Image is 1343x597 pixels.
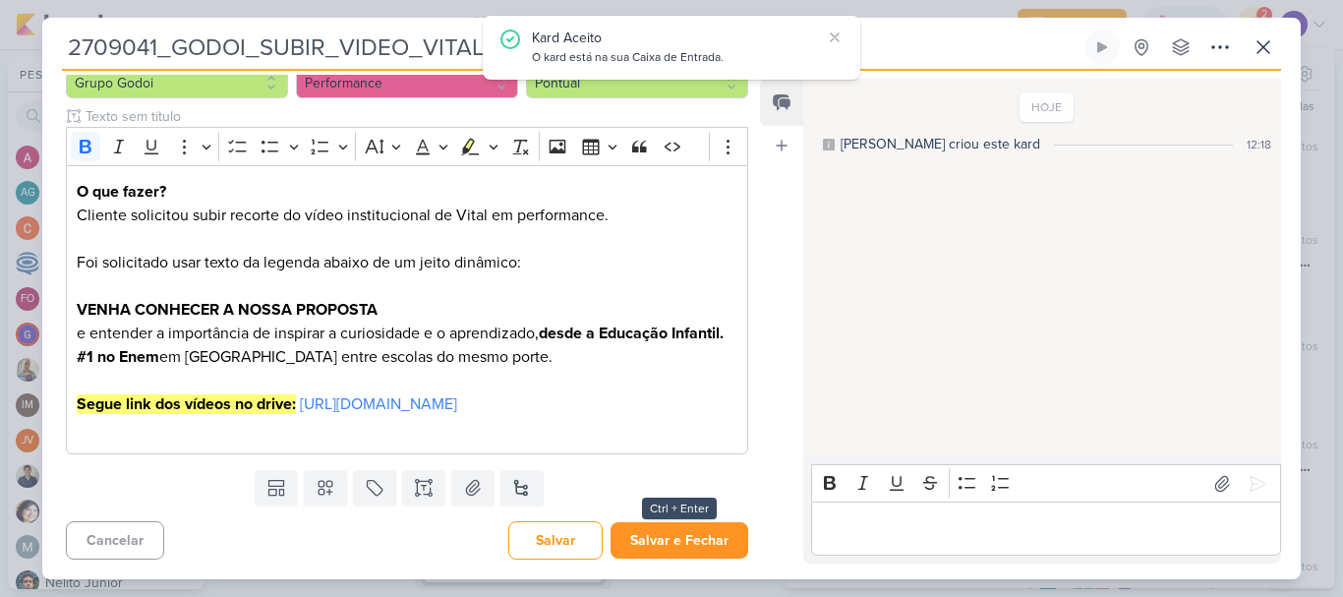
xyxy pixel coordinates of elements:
[532,28,821,48] div: Kard Aceito
[811,502,1281,556] div: Editor editing area: main
[508,521,603,560] button: Salvar
[77,347,159,367] strong: #1 no Enem
[539,324,724,343] strong: desde a Educação Infantil.
[1247,136,1271,153] div: 12:18
[642,498,717,519] div: Ctrl + Enter
[77,345,737,369] p: em [GEOGRAPHIC_DATA] entre escolas do mesmo porte.
[841,134,1040,154] div: [PERSON_NAME] criou este kard
[66,521,164,560] button: Cancelar
[526,67,748,98] button: Pontual
[611,522,748,559] button: Salvar e Fechar
[62,30,1080,65] input: Kard Sem Título
[300,394,457,414] a: [URL][DOMAIN_NAME]
[811,464,1281,503] div: Editor toolbar
[66,67,288,98] button: Grupo Godoi
[77,204,737,251] p: Cliente solicitou subir recorte do vídeo institucional de Vital em performance.
[77,251,737,345] p: Foi solicitado usar texto da legenda abaixo de um jeito dinâmico: e entender a importância de ins...
[66,165,748,455] div: Editor editing area: main
[296,67,518,98] button: Performance
[77,394,296,414] strong: Segue link dos vídeos no drive:
[82,106,748,127] input: Texto sem título
[66,127,748,165] div: Editor toolbar
[1094,39,1110,55] div: Ligar relógio
[77,300,378,320] strong: VENHA CONHECER A NOSSA PROPOSTA
[77,182,166,202] strong: O que fazer?
[532,48,821,68] div: O kard está na sua Caixa de Entrada.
